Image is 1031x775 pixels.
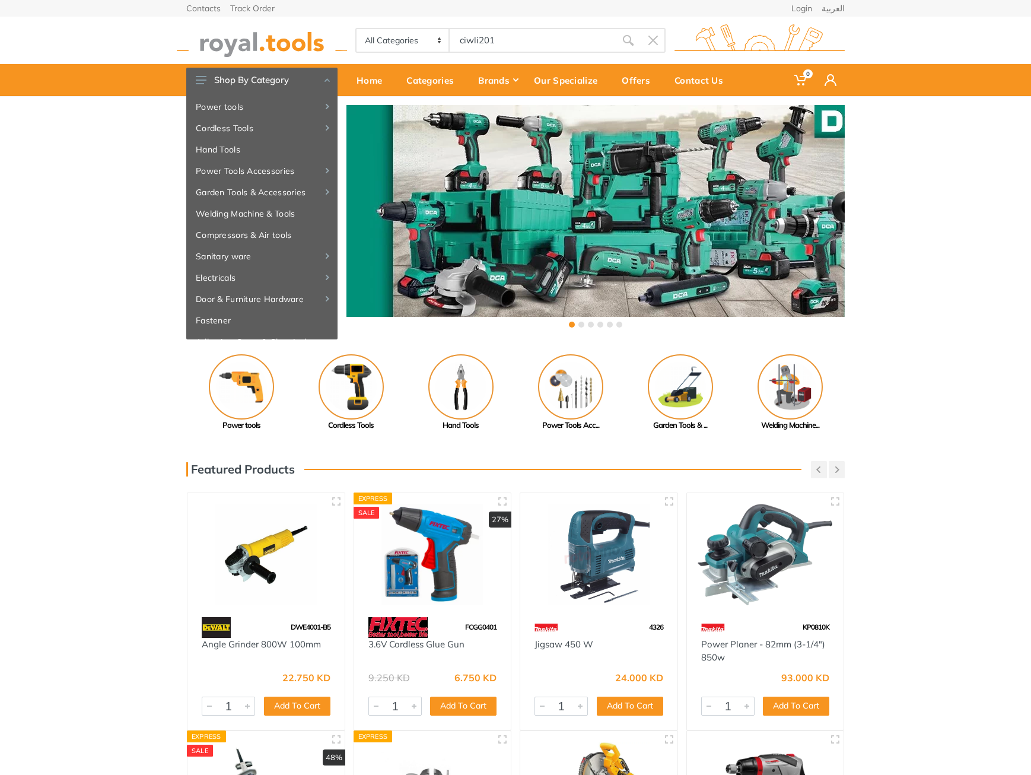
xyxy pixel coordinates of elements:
[186,310,338,331] a: Fastener
[187,745,213,757] div: SALE
[186,224,338,246] a: Compressors & Air tools
[430,697,497,716] button: Add To Cart
[515,420,625,431] div: Power Tools Acc...
[803,69,813,78] span: 0
[526,64,613,96] a: Our Specialize
[187,730,226,742] div: Express
[398,68,470,93] div: Categories
[177,24,347,57] img: royal.tools Logo
[230,4,275,12] a: Track Order
[186,246,338,267] a: Sanitary ware
[781,673,829,682] div: 93.000 KD
[526,68,613,93] div: Our Specialize
[648,354,713,420] img: Royal - Garden Tools & Accessories
[209,354,274,420] img: Royal - Power tools
[354,507,380,519] div: SALE
[368,673,410,682] div: 9.250 KD
[534,639,593,650] a: Jigsaw 450 W
[649,622,663,631] span: 4326
[264,697,330,716] button: Add To Cart
[763,697,829,716] button: Add To Cart
[803,622,829,631] span: KP0810K
[613,64,666,96] a: Offers
[186,354,296,431] a: Power tools
[186,160,338,182] a: Power Tools Accessories
[186,139,338,160] a: Hand Tools
[515,354,625,431] a: Power Tools Acc...
[698,504,833,605] img: Royal Tools - Power Planer - 82mm (3-1/4
[368,639,464,650] a: 3.6V Cordless Glue Gun
[406,420,515,431] div: Hand Tools
[791,4,812,12] a: Login
[348,64,398,96] a: Home
[625,354,735,431] a: Garden Tools & ...
[186,182,338,203] a: Garden Tools & Accessories
[323,749,345,766] div: 48%
[186,203,338,224] a: Welding Machine & Tools
[701,617,725,638] img: 42.webp
[597,697,663,716] button: Add To Cart
[354,493,393,504] div: Express
[758,354,823,420] img: Royal - Welding Machine & Tools
[202,617,231,638] img: 45.webp
[428,354,494,420] img: Royal - Hand Tools
[354,730,393,742] div: Express
[538,354,603,420] img: Royal - Power Tools Accessories
[296,420,406,431] div: Cordless Tools
[357,29,450,52] select: Category
[198,504,334,605] img: Royal Tools - Angle Grinder 800W 100mm
[735,354,845,431] a: Welding Machine...
[454,673,497,682] div: 6.750 KD
[368,617,428,638] img: 115.webp
[291,622,330,631] span: DWE4001-B5
[470,68,526,93] div: Brands
[186,288,338,310] a: Door & Furniture Hardware
[615,673,663,682] div: 24.000 KD
[674,24,845,57] img: royal.tools Logo
[489,512,511,528] div: 27%
[186,331,338,352] a: Adhesive, Spray & Chemical
[202,639,321,650] a: Angle Grinder 800W 100mm
[406,354,515,431] a: Hand Tools
[398,64,470,96] a: Categories
[701,639,825,663] a: Power Planer - 82mm (3-1/4") 850w
[534,617,558,638] img: 42.webp
[450,28,616,53] input: Site search
[296,354,406,431] a: Cordless Tools
[186,96,338,117] a: Power tools
[282,673,330,682] div: 22.750 KD
[735,420,845,431] div: Welding Machine...
[186,68,338,93] button: Shop By Category
[186,4,221,12] a: Contacts
[786,64,816,96] a: 0
[319,354,384,420] img: Royal - Cordless Tools
[666,64,739,96] a: Contact Us
[186,462,295,477] h3: Featured Products
[822,4,845,12] a: العربية
[531,504,667,605] img: Royal Tools - Jigsaw 450 W
[625,420,735,431] div: Garden Tools & ...
[186,420,296,431] div: Power tools
[666,68,739,93] div: Contact Us
[365,504,501,605] img: Royal Tools - 3.6V Cordless Glue Gun
[613,68,666,93] div: Offers
[186,267,338,288] a: Electricals
[465,622,497,631] span: FCGG0401
[348,68,398,93] div: Home
[186,117,338,139] a: Cordless Tools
